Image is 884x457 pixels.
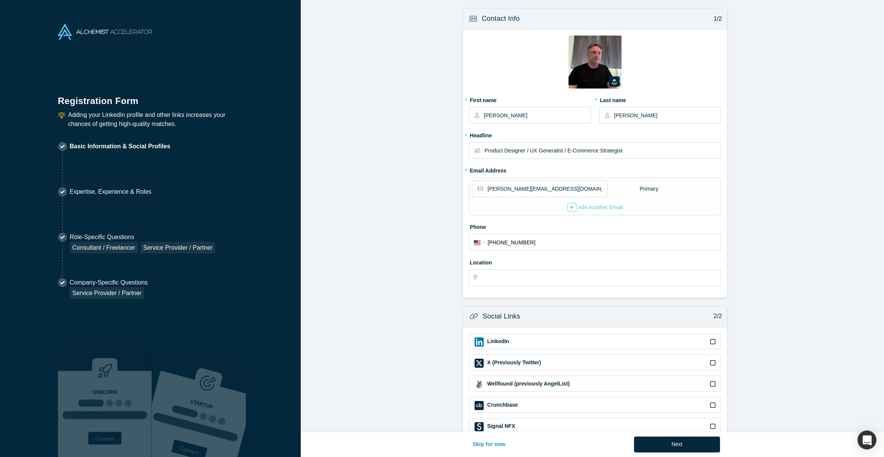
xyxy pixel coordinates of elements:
div: X (Previously Twitter) iconX (Previously Twitter) [469,354,721,370]
p: Adding your LinkedIn profile and other links increases your chances of getting high-quality matches. [68,110,243,129]
img: Prism AI [152,345,246,457]
label: X (Previously Twitter) [486,359,541,367]
label: Last name [599,94,721,104]
p: 1/2 [710,14,722,23]
img: Crunchbase icon [475,401,484,410]
img: Robust Technologies [58,345,152,457]
label: Signal NFX [486,422,515,430]
label: Headline [469,129,721,140]
label: Crunchbase [486,401,518,409]
p: Role-Specific Questions [70,233,216,242]
h3: Contact Info [482,14,520,24]
div: Service Provider / Partner [141,242,215,253]
h1: Registration Form [58,86,243,108]
button: Next [634,437,720,452]
div: Signal NFX iconSignal NFX [469,418,721,434]
img: Signal NFX icon [475,422,484,431]
img: Alchemist Accelerator Logo [58,24,152,40]
div: Crunchbase iconCrunchbase [469,397,721,413]
h3: Social Links [483,311,520,322]
div: LinkedIn iconLinkedIn [469,333,721,349]
div: Add Another Email [567,203,623,212]
div: Service Provider / Partner [70,287,144,299]
div: Primary [639,182,659,196]
label: First name [469,94,591,104]
p: Basic Information & Social Profiles [70,142,170,151]
img: Profile user default [569,36,622,89]
label: Email Address [469,164,506,175]
img: LinkedIn icon [475,337,484,347]
div: Wellfound (previously AngelList) iconWellfound (previously AngelList) [469,376,721,392]
label: Wellfound (previously AngelList) [486,380,570,388]
img: X (Previously Twitter) icon [475,359,484,368]
p: Expertise, Experience & Roles [70,187,151,196]
img: Wellfound (previously AngelList) icon [475,380,484,389]
div: Consultant / Freelancer [70,242,138,253]
p: 2/2 [710,312,722,321]
label: Location [469,256,721,267]
label: Phone [469,221,721,231]
input: Partner, CEO [484,143,720,159]
p: Company-Specific Questions [70,278,148,287]
label: LinkedIn [486,337,509,345]
button: Add Another Email [567,202,624,212]
button: Skip for now [465,437,514,452]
